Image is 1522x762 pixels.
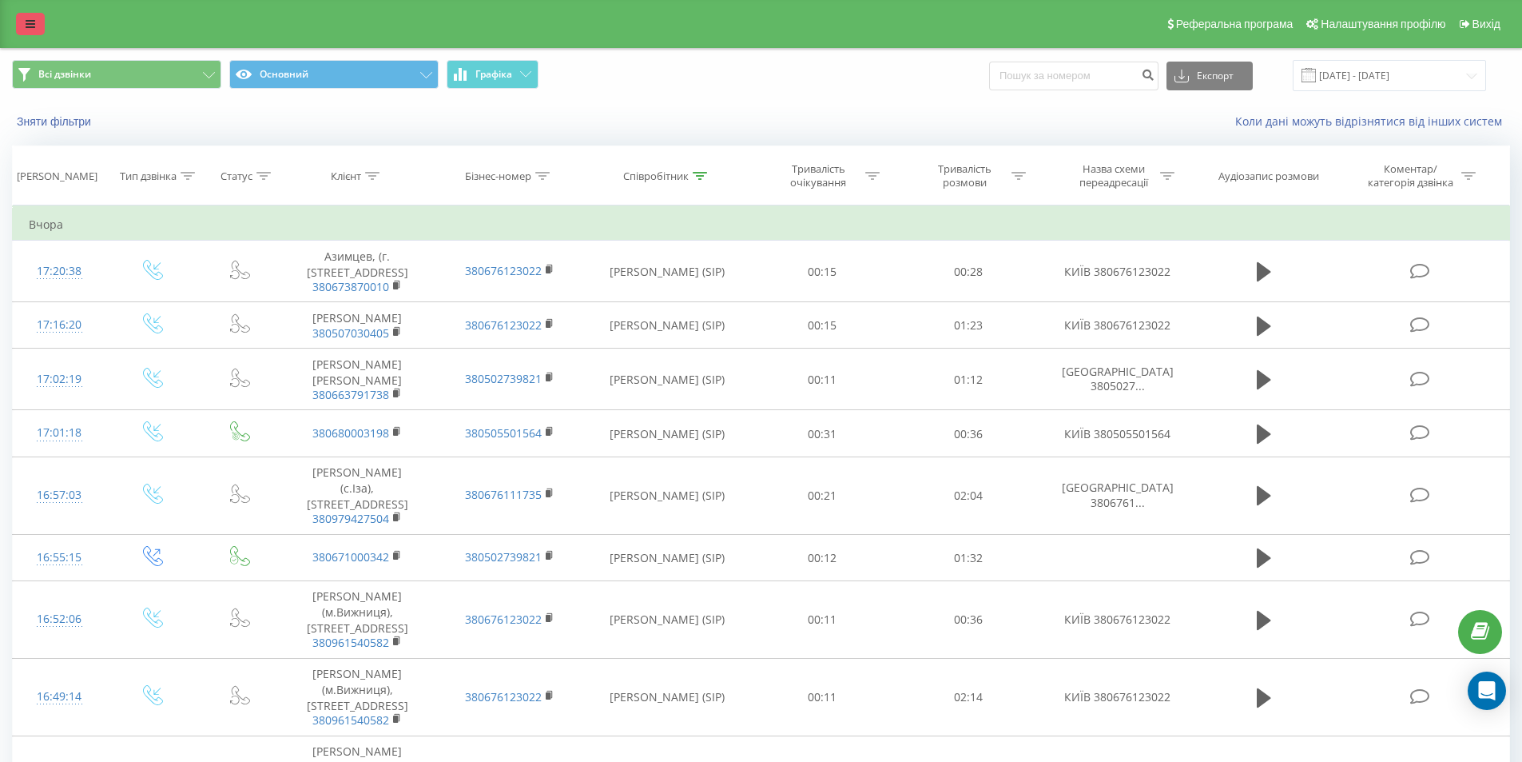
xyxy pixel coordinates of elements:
[1064,426,1170,441] font: КИЇВ 380505501564
[465,371,542,386] a: 380502739821
[120,169,177,183] font: Тип дзвінка
[312,357,402,388] font: [PERSON_NAME] [PERSON_NAME]
[610,488,725,503] font: [PERSON_NAME] (SIP)
[954,612,983,627] font: 00:36
[312,325,389,341] a: 380507030405
[29,217,63,232] font: Вчора
[1218,169,1319,183] font: Аудіозапис розмови
[954,264,983,279] font: 00:28
[465,612,542,627] a: 380676123022
[312,387,389,402] a: 380663791738
[312,511,389,526] a: 380979427504
[37,425,81,440] font: 17:01:18
[989,62,1158,90] input: Пошук за номером
[1197,69,1234,82] font: Експорт
[808,426,837,441] font: 00:31
[465,263,542,278] a: 380676123022
[954,318,983,333] font: 01:23
[465,487,542,502] a: 380676111735
[312,712,389,728] a: 380961540582
[1235,114,1502,129] font: Коли дані можуть відрізнятися від інших систем
[610,264,725,279] font: [PERSON_NAME] (SIP)
[954,372,983,387] font: 01:12
[1468,672,1506,710] div: Відкрити Intercom Messenger
[1064,612,1170,627] font: КИЇВ 380676123022
[465,425,542,441] a: 380505501564
[1064,264,1170,279] font: КИЇВ 380676123022
[790,162,846,190] font: Тривалість очікування
[1368,162,1453,190] font: Коментар/категорія дзвінка
[610,689,725,704] font: [PERSON_NAME] (SIP)
[229,60,439,89] button: Основний
[307,588,408,636] font: [PERSON_NAME] (м.Вижниця), [STREET_ADDRESS]
[17,115,91,128] font: Зняти фільтри
[808,689,837,704] font: 00:11
[1062,364,1174,393] font: [GEOGRAPHIC_DATA] 3805027...
[1064,689,1170,704] font: КИЇВ 380676123022
[610,612,725,627] font: [PERSON_NAME] (SIP)
[465,549,542,565] a: 380502739821
[808,372,837,387] font: 00:11
[12,114,99,129] button: Зняти фільтри
[38,67,91,81] font: Всі дзвінки
[1079,162,1148,190] font: Назва схеми переадресації
[37,371,81,386] font: 17:02:19
[37,317,81,332] font: 17:16:20
[1321,18,1445,30] font: Налаштування профілю
[954,488,983,503] font: 02:04
[312,310,402,325] font: [PERSON_NAME]
[221,169,252,183] font: Статус
[808,488,837,503] font: 00:21
[307,465,408,512] font: [PERSON_NAME] (с.Іза), [STREET_ADDRESS]
[37,611,81,626] font: 16:52:06
[465,169,531,183] font: Бізнес-номер
[465,689,542,704] a: 380676123022
[610,550,725,565] font: [PERSON_NAME] (SIP)
[954,550,983,565] font: 01:32
[312,279,389,294] a: 380673870010
[610,318,725,333] font: [PERSON_NAME] (SIP)
[954,426,983,441] font: 00:36
[37,688,81,704] font: 16:49:14
[312,635,389,650] a: 380961540582
[37,263,81,278] font: 17:20:38
[808,612,837,627] font: 00:11
[808,264,837,279] font: 00:15
[808,550,837,565] font: 00:12
[954,689,983,704] font: 02:14
[1166,62,1253,90] button: Експорт
[475,67,512,81] font: Графіка
[1064,318,1170,333] font: КИЇВ 380676123022
[938,162,991,190] font: Тривалість розмови
[1235,114,1510,129] a: Коли дані можуть відрізнятися від інших систем
[610,372,725,387] font: [PERSON_NAME] (SIP)
[1176,18,1294,30] font: Реферальна програма
[12,60,221,89] button: Всі дзвінки
[312,425,389,441] a: 380680003198
[808,318,837,333] font: 00:15
[447,60,538,89] button: Графіка
[37,549,81,565] font: 16:55:15
[17,169,97,183] font: [PERSON_NAME]
[260,67,308,81] font: Основний
[312,549,389,565] a: 380671000342
[1472,18,1500,30] font: Вихід
[610,426,725,441] font: [PERSON_NAME] (SIP)
[465,317,542,333] a: 380676123022
[307,666,408,713] font: [PERSON_NAME] (м.Вижниця), [STREET_ADDRESS]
